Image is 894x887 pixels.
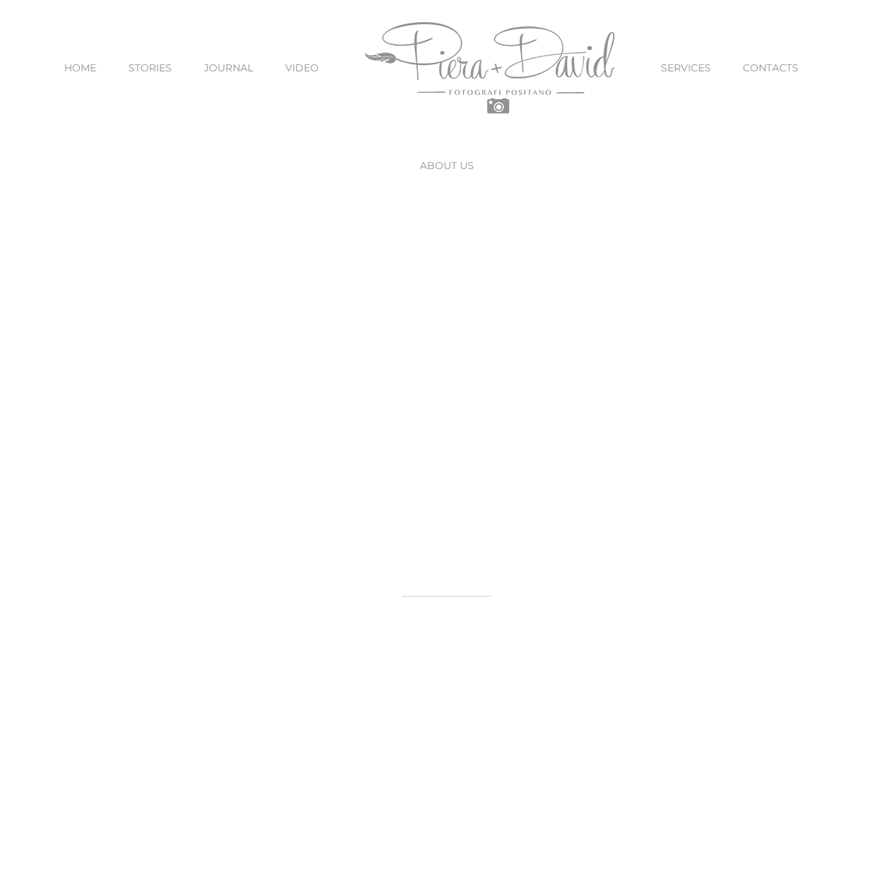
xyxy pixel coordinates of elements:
a: VIDEO [285,38,319,98]
span: SERVICES [661,63,711,73]
em: Let's go on an adventure together [227,676,667,723]
span: VIDEO [285,63,319,73]
span: HOME [64,63,96,73]
a: SERVICES [661,38,711,98]
span: CONTACTS [743,63,798,73]
span: JOURNAL [204,63,253,73]
a: HOME [64,38,96,98]
span: STORIES [128,63,172,73]
img: Piera Plus David Photography Positano Logo [365,22,615,113]
a: JOURNAL [204,38,253,98]
a: STORIES [128,38,172,98]
a: CONTACTS [743,38,798,98]
span: ABOUT US [420,161,474,171]
a: ABOUT US [420,136,474,196]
